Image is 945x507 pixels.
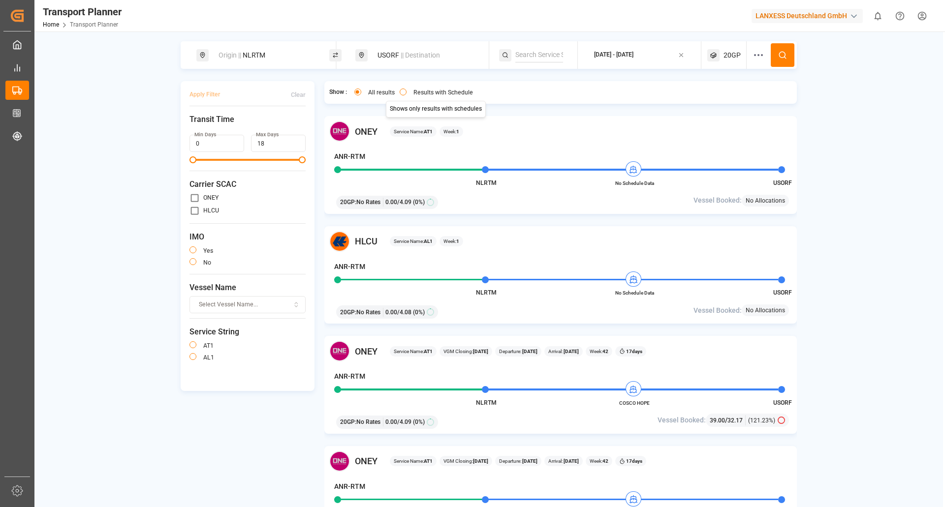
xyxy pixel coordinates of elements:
[710,415,746,425] div: /
[521,349,537,354] b: [DATE]
[329,341,350,361] img: Carrier
[473,349,488,354] b: [DATE]
[889,5,911,27] button: Help Center
[473,458,488,464] b: [DATE]
[773,289,792,296] span: USORF
[355,454,378,468] span: ONEY
[203,208,219,213] label: HLCU
[189,231,306,243] span: IMO
[356,198,380,207] span: No Rates
[291,86,306,103] button: Clear
[203,355,214,360] label: AL1
[602,349,608,354] b: 42
[329,231,350,252] img: Carrier
[189,114,306,125] span: Transit Time
[356,308,380,317] span: No Rates
[563,458,579,464] b: [DATE]
[194,131,216,138] label: Min Days
[602,458,608,464] b: 42
[355,125,378,138] span: ONEY
[607,399,661,407] span: COSCO HOPE
[291,90,306,99] div: Clear
[773,179,792,186] span: USORF
[256,131,279,138] label: Max Days
[189,156,196,163] span: Minimum
[189,282,306,294] span: Vessel Name
[413,89,473,95] label: Results with Schedule
[443,238,459,245] span: Week:
[773,399,792,406] span: USORF
[385,308,411,317] span: 0.00 / 4.08
[748,416,775,425] span: (121.23%)
[199,300,258,309] span: Select Vessel Name...
[340,418,356,426] span: 20GP :
[334,262,365,272] h4: ANR-RTM
[548,457,579,465] span: Arrival:
[203,248,213,254] label: yes
[693,195,742,206] span: Vessel Booked:
[394,457,433,465] span: Service Name:
[340,308,356,317] span: 20GP :
[394,128,433,135] span: Service Name:
[658,415,706,425] span: Vessel Booked:
[521,458,537,464] b: [DATE]
[607,179,661,187] span: No Schedule Data
[368,89,395,95] label: All results
[189,326,306,338] span: Service String
[394,238,433,245] span: Service Name:
[334,151,365,162] h4: ANR-RTM
[203,195,219,201] label: ONEY
[213,46,319,64] div: NLRTM
[590,348,608,355] span: Week:
[43,21,59,28] a: Home
[219,51,241,59] span: Origin ||
[424,458,433,464] b: AT1
[607,289,661,297] span: No Schedule Data
[401,51,440,59] span: || Destination
[499,457,537,465] span: Departure:
[385,198,411,207] span: 0.00 / 4.09
[329,88,347,97] span: Show :
[386,101,486,118] div: Shows only results with schedules
[299,156,306,163] span: Maximum
[746,196,785,205] span: No Allocations
[372,46,478,64] div: USORF
[329,451,350,472] img: Carrier
[413,418,425,426] span: (0%)
[590,457,608,465] span: Week:
[424,129,433,134] b: AT1
[710,417,725,424] span: 39.00
[443,457,488,465] span: VGM Closing:
[752,9,863,23] div: LANXESS Deutschland GmbH
[626,458,642,464] b: 17 days
[43,4,122,19] div: Transport Planner
[424,239,433,244] b: AL1
[443,128,459,135] span: Week:
[548,348,579,355] span: Arrival:
[340,198,356,207] span: 20GP :
[476,179,497,186] span: NLRTM
[203,343,214,349] label: AT1
[476,399,497,406] span: NLRTM
[394,348,433,355] span: Service Name:
[867,5,889,27] button: show 0 new notifications
[385,418,411,426] span: 0.00 / 4.09
[746,306,785,315] span: No Allocations
[443,348,488,355] span: VGM Closing:
[626,349,642,354] b: 17 days
[456,129,459,134] b: 1
[584,46,695,65] button: [DATE] - [DATE]
[424,349,433,354] b: AT1
[355,235,378,248] span: HLCU
[476,289,497,296] span: NLRTM
[727,417,743,424] span: 32.17
[563,349,579,354] b: [DATE]
[329,121,350,142] img: Carrier
[594,51,633,60] div: [DATE] - [DATE]
[189,179,306,190] span: Carrier SCAC
[693,305,742,316] span: Vessel Booked:
[413,308,425,317] span: (0%)
[203,260,211,266] label: no
[356,418,380,426] span: No Rates
[334,481,365,492] h4: ANR-RTM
